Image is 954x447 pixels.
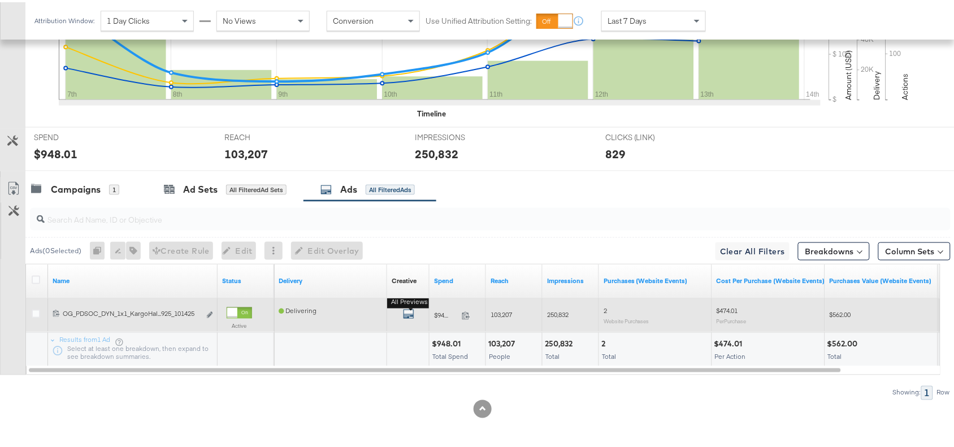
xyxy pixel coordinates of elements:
div: $562.00 [827,337,861,348]
div: Creative [392,275,417,284]
span: $474.01 [717,305,738,313]
text: Actions [900,71,910,98]
div: 2 [601,337,609,348]
div: Row [936,387,951,394]
a: The number of times your ad was served. On mobile apps an ad is counted as served the first time ... [547,275,595,284]
span: Conversion [333,14,374,24]
span: People [489,350,510,359]
div: Ads ( 0 Selected) [30,244,81,254]
div: Timeline [417,106,446,117]
label: Use Unified Attribution Setting: [426,14,532,24]
span: CLICKS (LINK) [605,130,690,141]
a: Shows the current state of your Ad. [222,275,270,284]
label: Active [227,320,252,328]
span: 2 [604,305,607,313]
div: Campaigns [51,181,101,194]
a: Shows the creative associated with your ad. [392,275,417,284]
div: All Filtered Ad Sets [226,183,287,193]
div: $948.01 [34,144,77,160]
text: Delivery [872,69,882,98]
div: 1 [921,384,933,398]
span: Total [545,350,560,359]
input: Search Ad Name, ID or Objective [45,202,867,224]
span: SPEND [34,130,119,141]
div: Attribution Window: [34,15,95,23]
a: The total amount spent to date. [434,275,482,284]
a: Ad Name. [53,275,213,284]
div: $948.01 [432,337,464,348]
span: Clear All Filters [720,242,785,257]
div: 829 [605,144,626,160]
span: No Views [223,14,256,24]
div: 250,832 [415,144,458,160]
span: REACH [224,130,309,141]
span: 103,207 [491,309,512,317]
div: 103,207 [224,144,268,160]
div: All Filtered Ads [366,183,415,193]
span: $562.00 [830,309,851,317]
button: Clear All Filters [715,240,790,258]
div: 103,207 [488,337,518,348]
text: Amount (USD) [844,48,854,98]
a: The total value of the purchase actions tracked by your Custom Audience pixel on your website aft... [830,275,934,284]
div: Ads [340,181,357,194]
span: $948.01 [434,309,457,318]
div: Showing: [892,387,921,394]
a: The number of times a purchase was made tracked by your Custom Audience pixel on your website aft... [604,275,708,284]
sub: Per Purchase [717,316,747,323]
span: Per Action [715,350,746,359]
a: The number of people your ad was served to. [491,275,538,284]
span: IMPRESSIONS [415,130,500,141]
button: Column Sets [878,240,951,258]
div: OG_PDSOC_DYN_1x1_KargoHal...925_101425 [63,307,200,316]
div: Ad Sets [183,181,218,194]
div: 250,832 [545,337,576,348]
span: Delivering [279,305,316,313]
div: 1 [109,183,119,193]
div: $474.01 [714,337,746,348]
span: Total Spend [432,350,468,359]
a: The average cost for each purchase tracked by your Custom Audience pixel on your website after pe... [717,275,825,284]
span: 1 Day Clicks [107,14,150,24]
span: 250,832 [547,309,569,317]
sub: Website Purchases [604,316,649,323]
div: 0 [90,240,110,258]
span: Total [828,350,842,359]
button: Breakdowns [798,240,870,258]
a: Reflects the ability of your Ad to achieve delivery. [279,275,383,284]
span: Last 7 Days [608,14,647,24]
span: Total [602,350,616,359]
